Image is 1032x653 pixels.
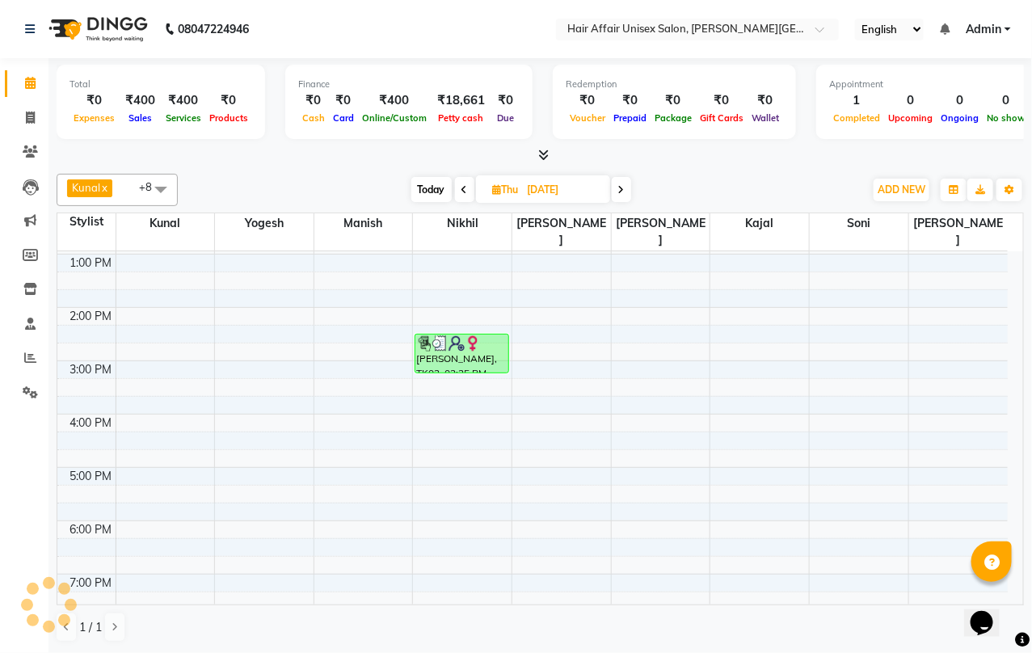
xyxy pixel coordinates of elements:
[884,91,937,110] div: 0
[512,213,611,251] span: [PERSON_NAME]
[829,78,1030,91] div: Appointment
[489,183,523,196] span: Thu
[205,91,252,110] div: ₹0
[358,91,431,110] div: ₹400
[937,91,983,110] div: 0
[964,588,1016,637] iframe: chat widget
[810,213,908,234] span: soni
[566,112,609,124] span: Voucher
[874,179,929,201] button: ADD NEW
[413,213,512,234] span: Nikhil
[651,112,696,124] span: Package
[710,213,809,234] span: kajal
[748,112,783,124] span: Wallet
[878,183,925,196] span: ADD NEW
[67,575,116,592] div: 7:00 PM
[70,78,252,91] div: Total
[566,78,783,91] div: Redemption
[124,112,156,124] span: Sales
[435,112,488,124] span: Petty cash
[70,91,119,110] div: ₹0
[884,112,937,124] span: Upcoming
[937,112,983,124] span: Ongoing
[609,91,651,110] div: ₹0
[329,112,358,124] span: Card
[612,213,710,251] span: [PERSON_NAME]
[415,335,508,373] div: [PERSON_NAME], TK02, 02:25 PM-03:10 PM, HAIRCUT - Haircut ([DEMOGRAPHIC_DATA])
[983,112,1030,124] span: No show
[431,91,491,110] div: ₹18,661
[70,112,119,124] span: Expenses
[696,112,748,124] span: Gift Cards
[609,112,651,124] span: Prepaid
[298,78,520,91] div: Finance
[162,91,205,110] div: ₹400
[67,468,116,485] div: 5:00 PM
[67,415,116,432] div: 4:00 PM
[493,112,518,124] span: Due
[651,91,696,110] div: ₹0
[491,91,520,110] div: ₹0
[829,91,884,110] div: 1
[79,619,102,636] span: 1 / 1
[696,91,748,110] div: ₹0
[205,112,252,124] span: Products
[178,6,249,52] b: 08047224946
[67,521,116,538] div: 6:00 PM
[139,180,164,193] span: +8
[67,308,116,325] div: 2:00 PM
[41,6,152,52] img: logo
[829,112,884,124] span: Completed
[411,177,452,202] span: Today
[358,112,431,124] span: Online/Custom
[298,91,329,110] div: ₹0
[162,112,205,124] span: Services
[72,181,100,194] span: Kunal
[100,181,107,194] a: x
[314,213,413,234] span: Manish
[523,178,604,202] input: 2025-09-11
[298,112,329,124] span: Cash
[566,91,609,110] div: ₹0
[215,213,314,234] span: yogesh
[966,21,1001,38] span: Admin
[329,91,358,110] div: ₹0
[748,91,783,110] div: ₹0
[57,213,116,230] div: Stylist
[983,91,1030,110] div: 0
[119,91,162,110] div: ₹400
[67,361,116,378] div: 3:00 PM
[116,213,215,234] span: Kunal
[909,213,1008,251] span: [PERSON_NAME]
[67,255,116,272] div: 1:00 PM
